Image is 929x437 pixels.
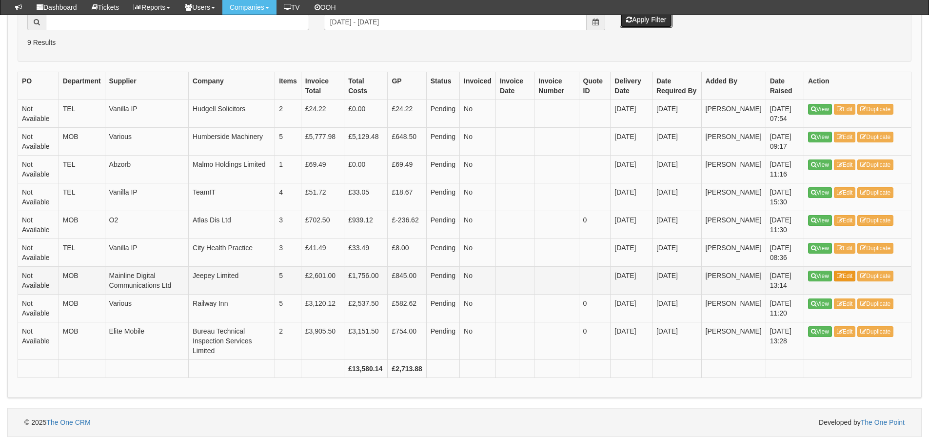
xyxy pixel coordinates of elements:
td: [DATE] [611,99,652,127]
a: Edit [834,159,856,170]
td: Pending [426,238,459,266]
td: £69.49 [388,155,426,183]
td: £845.00 [388,266,426,294]
td: [DATE] 09:17 [766,127,804,155]
td: £5,777.98 [301,127,344,155]
a: Duplicate [857,159,893,170]
td: No [460,238,496,266]
a: Duplicate [857,326,893,337]
th: GP [388,72,426,99]
a: Duplicate [857,298,893,309]
td: Hudgell Solicitors [189,99,275,127]
td: Jeepey Limited [189,266,275,294]
td: No [460,266,496,294]
td: Atlas Dis Ltd [189,211,275,238]
td: 2 [275,99,301,127]
td: [DATE] [611,211,652,238]
td: [DATE] 11:16 [766,155,804,183]
td: Various [105,294,188,322]
td: Not Available [18,238,59,266]
a: View [808,243,832,254]
td: £69.49 [301,155,344,183]
td: Bureau Technical Inspection Services Limited [189,322,275,359]
td: [PERSON_NAME] [701,294,766,322]
th: Items [275,72,301,99]
td: 5 [275,266,301,294]
td: TEL [59,183,105,211]
th: Department [59,72,105,99]
td: 4 [275,183,301,211]
td: £3,120.12 [301,294,344,322]
td: [DATE] [652,322,701,359]
td: £648.50 [388,127,426,155]
a: The One CRM [46,418,90,426]
th: Invoice Date [495,72,534,99]
td: [PERSON_NAME] [701,211,766,238]
td: TeamIT [189,183,275,211]
th: Company [189,72,275,99]
td: [DATE] [611,238,652,266]
td: 3 [275,211,301,238]
th: Total Costs [344,72,388,99]
td: No [460,183,496,211]
td: £41.49 [301,238,344,266]
a: The One Point [861,418,905,426]
a: Edit [834,104,856,115]
a: View [808,187,832,198]
td: £939.12 [344,211,388,238]
td: Not Available [18,294,59,322]
td: MOB [59,322,105,359]
td: [DATE] [652,238,701,266]
a: Edit [834,271,856,281]
button: Apply Filter [620,11,672,28]
a: View [808,132,832,142]
td: Pending [426,211,459,238]
td: Mainline Digital Communications Ltd [105,266,188,294]
td: Not Available [18,266,59,294]
td: [DATE] [652,294,701,322]
td: [DATE] [652,266,701,294]
td: TEL [59,155,105,183]
td: £702.50 [301,211,344,238]
td: [PERSON_NAME] [701,127,766,155]
td: £5,129.48 [344,127,388,155]
td: £51.72 [301,183,344,211]
td: No [460,322,496,359]
td: [DATE] 11:30 [766,211,804,238]
td: Not Available [18,322,59,359]
a: Edit [834,326,856,337]
td: [PERSON_NAME] [701,155,766,183]
td: £0.00 [344,99,388,127]
td: [PERSON_NAME] [701,99,766,127]
td: 0 [579,211,611,238]
td: £24.22 [301,99,344,127]
a: View [808,159,832,170]
td: [DATE] 07:54 [766,99,804,127]
td: MOB [59,294,105,322]
th: Invoiced [460,72,496,99]
a: Duplicate [857,215,893,226]
td: £8.00 [388,238,426,266]
td: [DATE] [611,322,652,359]
td: Pending [426,99,459,127]
th: Date Required By [652,72,701,99]
a: Duplicate [857,104,893,115]
td: [DATE] [652,155,701,183]
td: £33.05 [344,183,388,211]
th: Action [804,72,911,99]
td: 3 [275,238,301,266]
td: Not Available [18,155,59,183]
a: Edit [834,243,856,254]
th: £2,713.88 [388,359,426,377]
td: [DATE] [611,266,652,294]
td: £1,756.00 [344,266,388,294]
td: Pending [426,294,459,322]
a: Duplicate [857,187,893,198]
td: Humberside Machinery [189,127,275,155]
td: [DATE] 13:28 [766,322,804,359]
td: [DATE] [652,211,701,238]
td: [PERSON_NAME] [701,183,766,211]
td: £754.00 [388,322,426,359]
a: View [808,298,832,309]
td: [PERSON_NAME] [701,266,766,294]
